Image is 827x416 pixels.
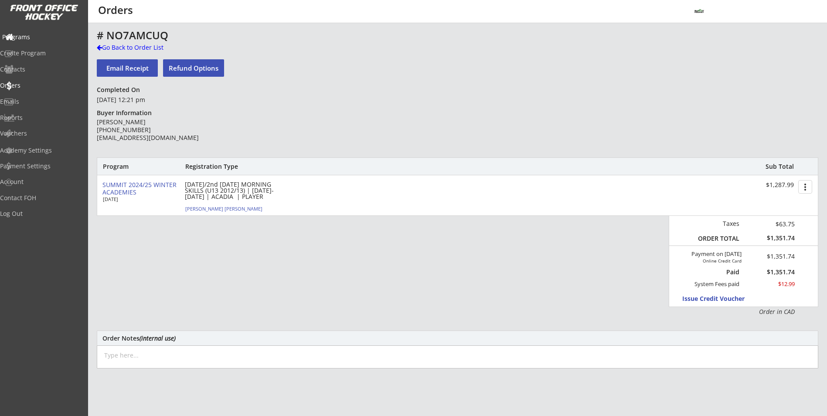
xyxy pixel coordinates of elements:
[694,235,739,242] div: ORDER TOTAL
[97,86,144,94] div: Completed On
[97,59,158,77] button: Email Receipt
[97,109,156,117] div: Buyer Information
[102,181,178,196] div: SUMMIT 2024/25 WINTER ACADEMIES
[97,95,223,104] div: [DATE] 12:21 pm
[103,163,150,170] div: Program
[745,269,795,275] div: $1,351.74
[185,206,282,211] div: [PERSON_NAME] [PERSON_NAME]
[753,253,795,259] div: $1,351.74
[103,197,173,201] div: [DATE]
[687,280,739,288] div: System Fees paid
[692,258,742,263] div: Online Credit Card
[163,59,224,77] button: Refund Options
[2,34,81,40] div: Programs
[798,180,812,194] button: more_vert
[699,268,739,276] div: Paid
[102,335,813,341] div: Order Notes
[185,181,285,200] div: [DATE]/2nd [DATE] MORNING SKILLS (U13 2012/13) | [DATE]-[DATE] | ACADIA | PLAYER
[97,118,223,142] div: [PERSON_NAME] [PHONE_NUMBER] [EMAIL_ADDRESS][DOMAIN_NAME]
[140,334,176,342] em: (internal use)
[682,293,763,304] button: Issue Credit Voucher
[97,30,514,41] div: # NO7AMCUQ
[745,280,795,288] div: $12.99
[740,181,794,189] div: $1,287.99
[97,43,187,52] div: Go Back to Order List
[756,163,794,170] div: Sub Total
[745,234,795,242] div: $1,351.74
[694,220,739,228] div: Taxes
[185,163,285,170] div: Registration Type
[672,251,742,258] div: Payment on [DATE]
[745,219,795,228] div: $63.75
[694,307,795,316] div: Order in CAD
